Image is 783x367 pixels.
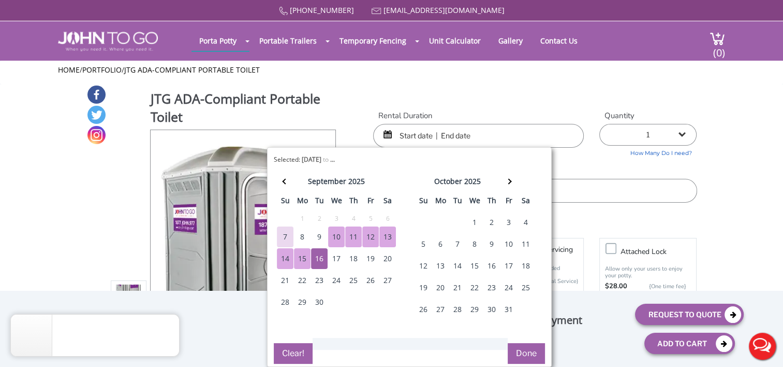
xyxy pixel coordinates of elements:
[87,86,106,104] a: Facebook
[332,31,414,51] a: Temporary Fencing
[466,299,483,320] div: 29
[58,65,80,75] a: Home
[599,146,697,158] a: How Many Do I need?
[421,31,489,51] a: Unit Calculator
[621,245,701,258] h3: Attached lock
[635,304,744,325] button: Request To Quote
[379,248,396,269] div: 20
[432,193,449,212] th: mo
[362,213,379,224] div: 5
[277,292,293,313] div: 28
[274,343,313,364] button: Clear!
[328,270,345,291] div: 24
[252,31,324,51] a: Portable Trailers
[277,270,293,291] div: 21
[294,227,311,247] div: 8
[379,213,396,224] div: 6
[710,32,725,46] img: cart a
[434,174,462,189] div: october
[449,193,466,212] th: tu
[464,174,481,189] div: 2025
[415,277,432,298] div: 19
[466,212,483,233] div: 1
[632,281,686,292] p: {One time fee}
[483,299,500,320] div: 30
[362,227,379,247] div: 12
[124,65,260,75] a: JTG ADA-Compliant Portable Toilet
[432,277,449,298] div: 20
[466,234,483,255] div: 8
[294,270,311,291] div: 22
[311,213,328,224] div: 2
[328,248,345,269] div: 17
[277,248,293,269] div: 14
[742,326,783,367] button: Live Chat
[483,234,500,255] div: 9
[373,110,584,121] label: Rental Duration
[328,227,345,247] div: 10
[58,32,158,51] img: JOHN to go
[599,110,697,121] label: Quantity
[87,126,106,144] a: Instagram
[500,256,517,276] div: 17
[500,234,517,255] div: 10
[415,234,432,255] div: 5
[533,31,585,51] a: Contact Us
[362,270,379,291] div: 26
[605,281,627,292] strong: $28.00
[311,270,328,291] div: 23
[483,277,500,298] div: 23
[415,193,432,212] th: su
[432,234,449,255] div: 6
[379,270,396,291] div: 27
[294,193,311,212] th: mo
[379,227,396,247] div: 13
[323,155,329,164] span: to
[290,5,354,15] a: [PHONE_NUMBER]
[483,212,500,233] div: 2
[432,256,449,276] div: 13
[345,227,362,247] div: 11
[432,299,449,320] div: 27
[372,8,381,15] img: Mail
[415,256,432,276] div: 12
[491,31,530,51] a: Gallery
[508,343,545,364] button: Done
[277,227,293,247] div: 7
[466,277,483,298] div: 22
[302,155,321,164] b: [DATE]
[518,212,534,233] div: 4
[294,248,311,269] div: 15
[328,213,345,224] div: 3
[151,90,337,129] h1: JTG ADA-Compliant Portable Toilet
[415,299,432,320] div: 26
[713,37,725,60] span: (0)
[518,234,534,255] div: 11
[373,124,584,148] input: Start date | End date
[345,248,362,269] div: 18
[294,292,311,313] div: 29
[277,193,294,212] th: su
[345,213,362,224] div: 4
[330,155,335,164] b: ...
[483,256,500,276] div: 16
[500,299,517,320] div: 31
[279,7,288,16] img: Call
[274,155,300,164] span: Selected:
[449,234,466,255] div: 7
[466,193,483,212] th: we
[82,65,122,75] a: Portfolio
[362,193,379,212] th: fr
[58,65,725,75] ul: / /
[379,193,396,212] th: sa
[644,333,735,354] button: Add To Cart
[449,299,466,320] div: 28
[311,193,328,212] th: tu
[518,277,534,298] div: 25
[311,292,328,313] div: 30
[518,193,535,212] th: sa
[348,174,365,189] div: 2025
[500,193,518,212] th: fr
[345,193,362,212] th: th
[449,277,466,298] div: 21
